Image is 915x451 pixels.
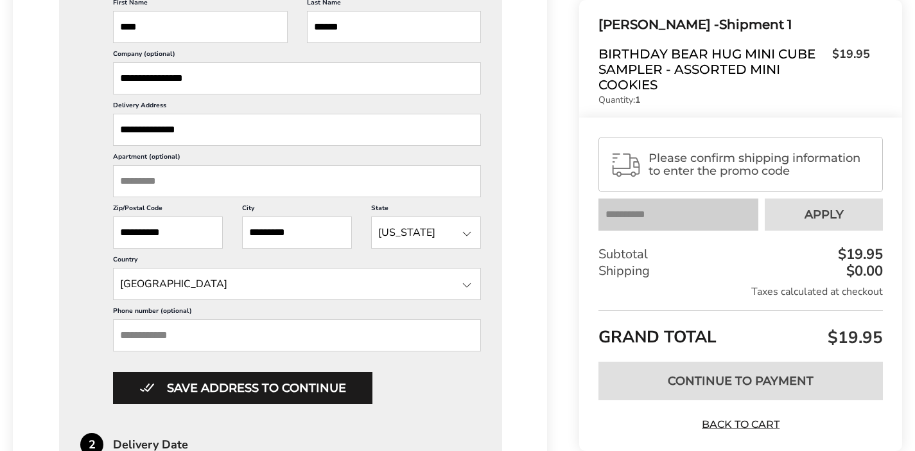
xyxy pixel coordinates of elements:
[765,199,883,231] button: Apply
[242,217,352,249] input: City
[598,46,870,93] a: Birthday Bear Hug Mini Cube Sampler - Assorted Mini Cookies$19.95
[113,268,481,300] input: State
[598,246,883,263] div: Subtotal
[805,209,844,220] span: Apply
[113,255,481,268] label: Country
[835,247,883,261] div: $19.95
[113,152,481,165] label: Apartment (optional)
[371,217,481,249] input: State
[598,96,870,105] p: Quantity:
[598,310,883,352] div: GRAND TOTAL
[649,152,871,177] span: Please confirm shipping information to enter the promo code
[113,114,481,146] input: Delivery Address
[598,17,719,32] span: [PERSON_NAME] -
[598,263,883,279] div: Shipping
[113,439,502,450] div: Delivery Date
[843,264,883,278] div: $0.00
[598,46,826,93] span: Birthday Bear Hug Mini Cube Sampler - Assorted Mini Cookies
[113,306,481,319] label: Phone number (optional)
[113,204,223,217] label: Zip/Postal Code
[598,14,870,35] div: Shipment 1
[696,418,786,432] a: Back to Cart
[307,11,482,43] input: Last Name
[113,49,481,62] label: Company (optional)
[113,165,481,197] input: Apartment
[635,94,640,106] strong: 1
[113,217,223,249] input: ZIP
[113,11,288,43] input: First Name
[824,326,883,349] span: $19.95
[371,204,481,217] label: State
[113,62,481,94] input: Company
[113,101,481,114] label: Delivery Address
[598,362,883,400] button: Continue to Payment
[242,204,352,217] label: City
[826,46,870,89] span: $19.95
[598,285,883,299] div: Taxes calculated at checkout
[113,372,372,404] button: Button save address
